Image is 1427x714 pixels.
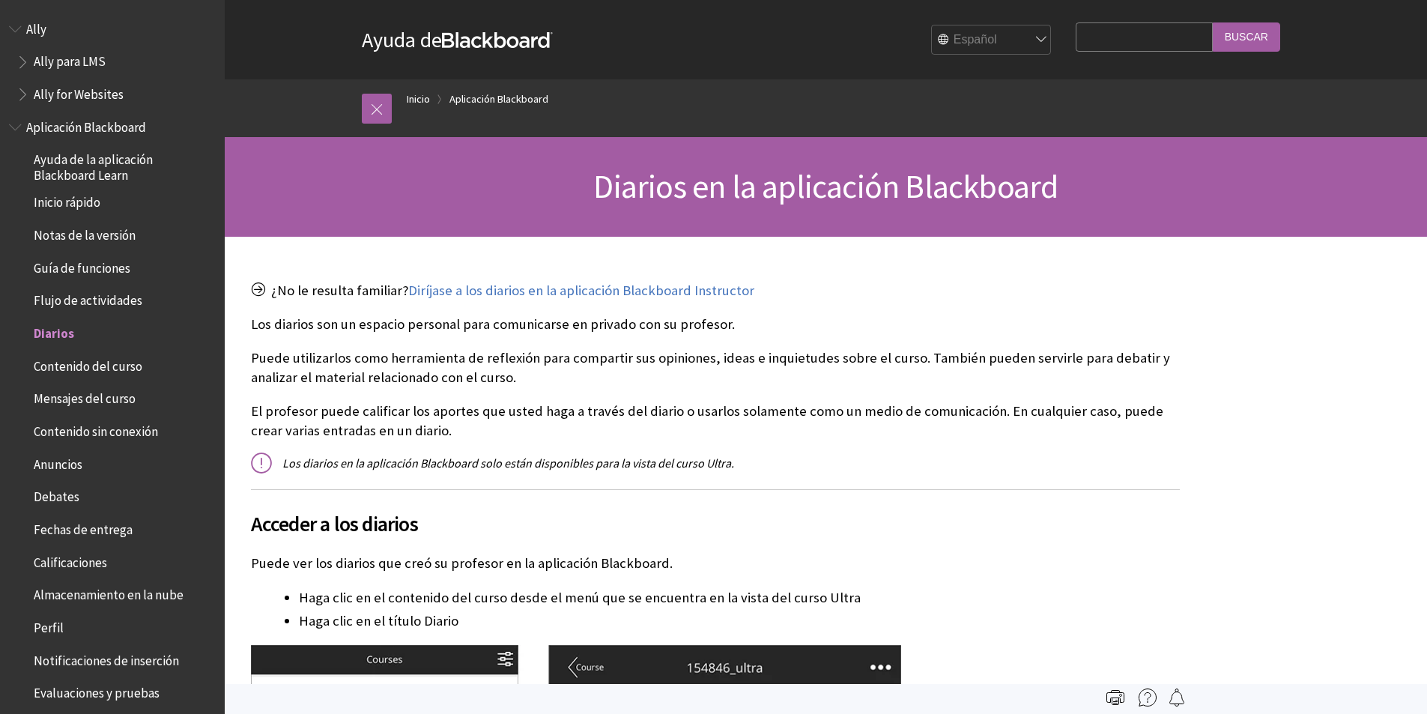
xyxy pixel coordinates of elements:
span: Notificaciones de inserción [34,648,179,668]
select: Site Language Selector [932,25,1052,55]
span: Contenido sin conexión [34,419,158,439]
span: Debates [34,485,79,505]
a: Inicio [407,90,430,109]
span: Ally for Websites [34,82,124,102]
span: Haga clic en el título Diario [299,612,458,629]
span: Los diarios son un espacio personal para comunicarse en privado con su profesor. [251,315,735,333]
span: Diarios en la aplicación Blackboard [593,166,1058,207]
span: Ally [26,16,46,37]
span: El profesor puede calificar los aportes que usted haga a través del diario o usarlos solamente co... [251,402,1163,439]
nav: Book outline for Anthology Ally Help [9,16,216,107]
span: Ayuda de la aplicación Blackboard Learn [34,148,214,183]
span: Contenido del curso [34,354,142,374]
span: Ally para LMS [34,49,106,70]
input: Buscar [1213,22,1280,52]
span: Acceder a los diarios [251,510,418,537]
p: ¿No le resulta familiar? [251,281,1180,300]
span: Haga clic en el contenido del curso desde el menú que se encuentra en la vista del curso Ultra [299,589,861,606]
span: Aplicación Blackboard [26,115,146,135]
strong: Blackboard [442,32,553,48]
span: Mensajes del curso [34,387,136,407]
img: More help [1139,689,1157,707]
span: Guía de funciones [34,255,130,276]
span: Perfil [34,615,64,635]
a: Aplicación Blackboard [449,90,548,109]
a: Ayuda deBlackboard [362,26,553,53]
img: Follow this page [1168,689,1186,707]
span: Notas de la versión [34,223,136,243]
a: Diríjase a los diarios en la aplicación Blackboard Instructor [408,282,754,300]
p: Los diarios en la aplicación Blackboard solo están disponibles para la vista del curso Ultra. [251,455,1180,471]
span: Inicio rápido [34,190,100,211]
img: Print [1106,689,1124,707]
span: Puede ver los diarios que creó su profesor en la aplicación Blackboard. [251,554,673,572]
span: Puede utilizarlos como herramienta de reflexión para compartir sus opiniones, ideas e inquietudes... [251,349,1170,386]
span: Diarios [34,321,74,341]
span: Anuncios [34,452,82,472]
span: Calificaciones [34,550,107,570]
span: Evaluaciones y pruebas [34,681,160,701]
span: Almacenamiento en la nube [34,583,184,603]
span: Fechas de entrega [34,517,133,537]
span: Flujo de actividades [34,288,142,309]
